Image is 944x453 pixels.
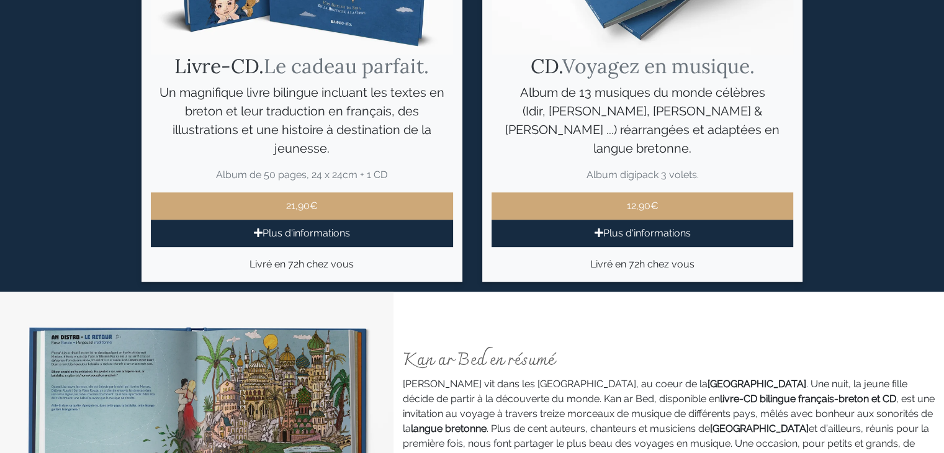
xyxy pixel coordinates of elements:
[492,257,794,272] p: Livré en 72h chez vous
[492,220,794,247] p: Plus d'informations
[710,423,809,434] strong: [GEOGRAPHIC_DATA]
[151,168,453,182] p: Album de 50 pages, 24 x 24cm + 1 CD
[411,423,487,434] strong: langue bretonne
[720,393,896,405] strong: livre-CD bilingue français-breton et CD
[151,192,453,220] p: 21,90€
[264,53,429,79] span: Le cadeau parfait.
[562,53,754,79] span: Voyagez en musique.
[151,55,453,78] h3: Livre-CD.
[708,378,806,390] strong: [GEOGRAPHIC_DATA]
[151,220,453,247] p: Plus d'informations
[492,83,794,158] p: Album de 13 musiques du monde célèbres (Idir, [PERSON_NAME], [PERSON_NAME] & [PERSON_NAME] ...) r...
[151,257,453,272] p: Livré en 72h chez vous
[403,351,935,372] h3: Kan ar Bed en résumé
[151,83,453,158] p: Un magnifique livre bilingue incluant les textes en breton et leur traduction en français, des il...
[492,192,794,220] p: 12,90€
[492,55,794,78] h3: CD.
[492,168,794,182] p: Album digipack 3 volets.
